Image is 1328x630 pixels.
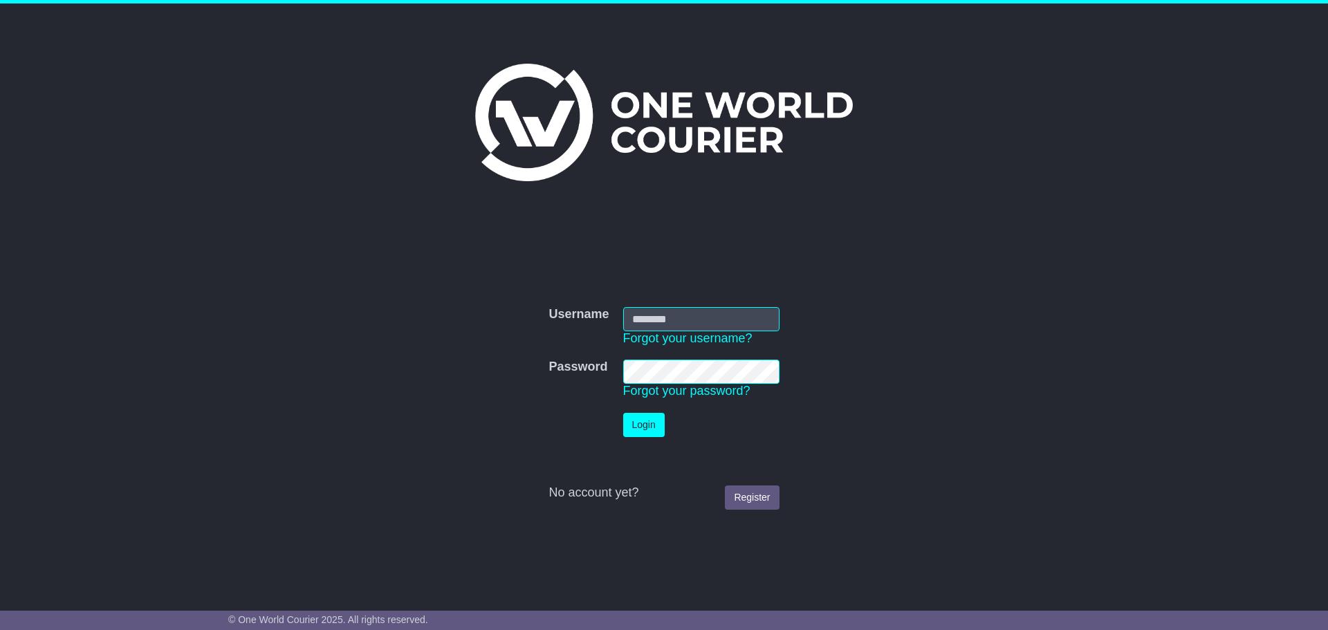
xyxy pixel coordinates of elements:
a: Forgot your username? [623,331,753,345]
img: One World [475,64,853,181]
a: Forgot your password? [623,384,750,398]
label: Password [548,360,607,375]
a: Register [725,485,779,510]
button: Login [623,413,665,437]
div: No account yet? [548,485,779,501]
label: Username [548,307,609,322]
span: © One World Courier 2025. All rights reserved. [228,614,428,625]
